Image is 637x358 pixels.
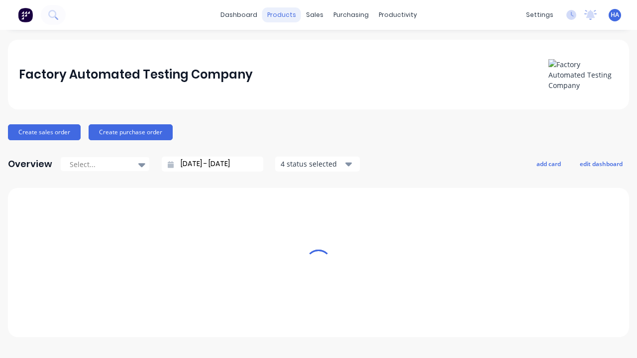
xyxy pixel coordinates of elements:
[301,7,328,22] div: sales
[611,10,619,19] span: HA
[8,154,52,174] div: Overview
[275,157,360,172] button: 4 status selected
[19,65,253,85] div: Factory Automated Testing Company
[548,59,618,90] img: Factory Automated Testing Company
[521,7,558,22] div: settings
[573,157,629,170] button: edit dashboard
[530,157,567,170] button: add card
[18,7,33,22] img: Factory
[262,7,301,22] div: products
[215,7,262,22] a: dashboard
[281,159,343,169] div: 4 status selected
[89,124,173,140] button: Create purchase order
[8,124,81,140] button: Create sales order
[328,7,374,22] div: purchasing
[374,7,422,22] div: productivity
